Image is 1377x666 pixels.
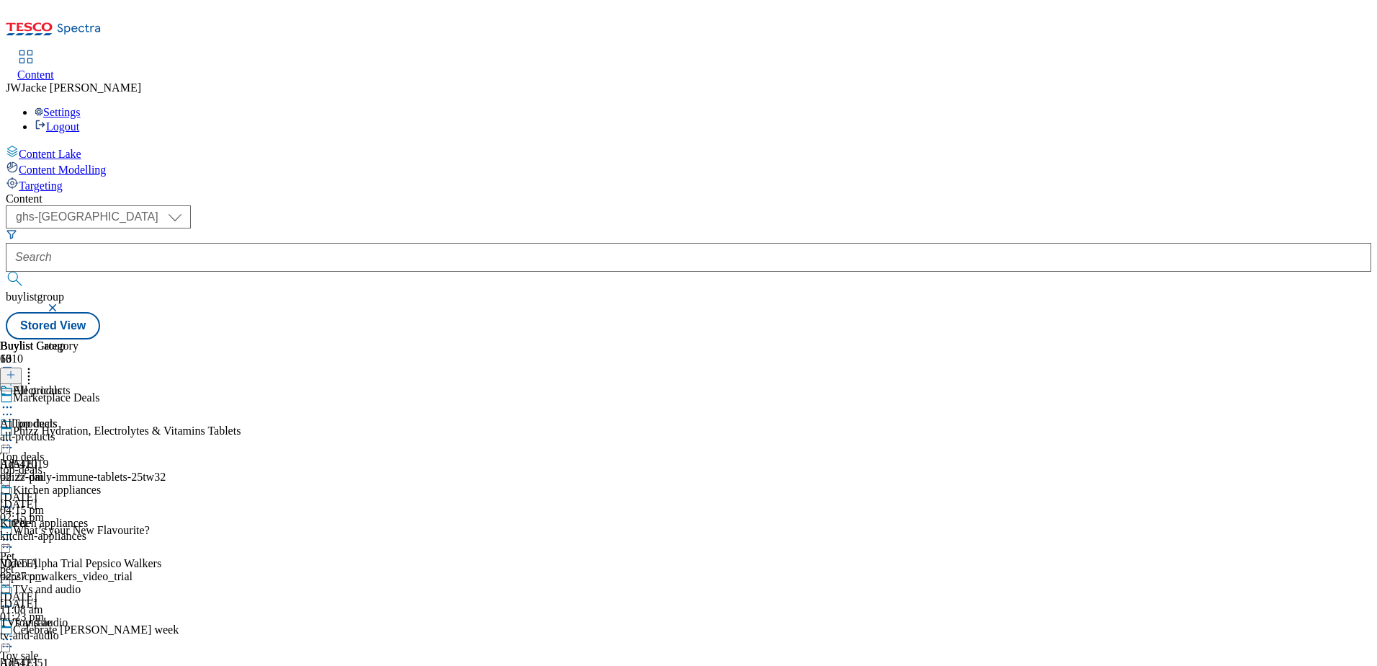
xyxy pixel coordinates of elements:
span: Content [17,68,54,81]
div: TVs and audio [13,583,81,596]
span: buylistgroup [6,290,64,303]
span: Content Lake [19,148,81,160]
div: All products [13,384,71,397]
input: Search [6,243,1371,272]
div: Content [6,192,1371,205]
a: Targeting [6,177,1371,192]
span: Content Modelling [19,164,106,176]
div: Kitchen appliances [13,484,101,497]
a: Content Modelling [6,161,1371,177]
button: Stored View [6,312,100,339]
a: Content Lake [6,145,1371,161]
span: JW [6,81,21,94]
a: Logout [35,120,79,133]
svg: Search Filters [6,228,17,240]
a: Content [17,51,54,81]
span: Jacke [PERSON_NAME] [21,81,141,94]
a: Settings [35,106,81,118]
span: Targeting [19,179,63,192]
